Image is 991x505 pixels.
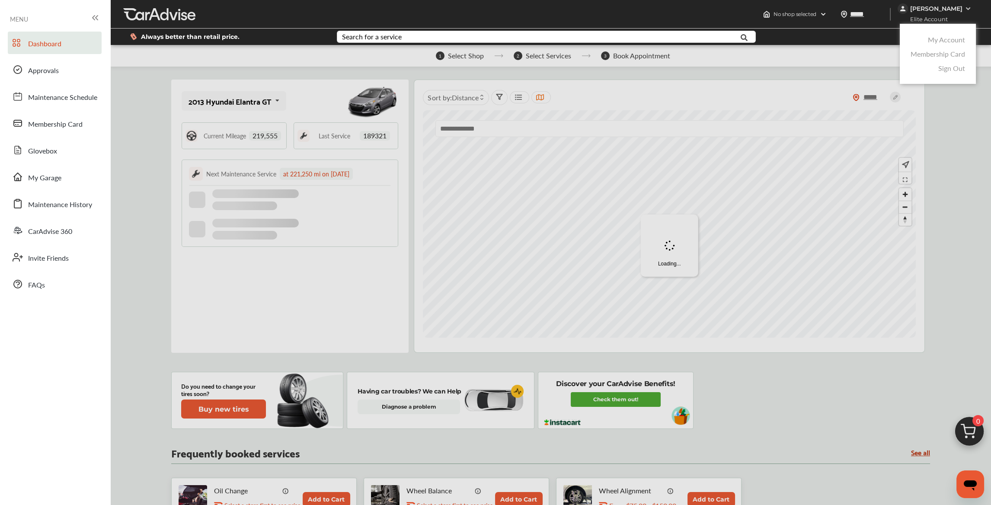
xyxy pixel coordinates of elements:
span: 0 [972,415,984,426]
span: Always better than retail price. [141,34,240,40]
a: Invite Friends [8,246,102,268]
span: Maintenance Schedule [28,92,97,103]
a: FAQs [8,273,102,295]
a: Dashboard [8,32,102,54]
div: Search for a service [342,33,402,40]
img: cart_icon.3d0951e8.svg [949,413,990,454]
span: Maintenance History [28,199,92,211]
a: Approvals [8,58,102,81]
span: Approvals [28,65,59,77]
a: Membership Card [8,112,102,134]
a: My Garage [8,166,102,188]
span: CarAdvise 360 [28,226,72,237]
a: Sign Out [938,63,965,73]
iframe: Button to launch messaging window [956,470,984,498]
a: Maintenance History [8,192,102,215]
a: My Account [928,35,965,45]
span: Invite Friends [28,253,69,264]
span: FAQs [28,280,45,291]
a: CarAdvise 360 [8,219,102,242]
span: Dashboard [28,38,61,50]
span: Membership Card [28,119,83,130]
a: Maintenance Schedule [8,85,102,108]
span: My Garage [28,173,61,184]
span: MENU [10,16,28,22]
a: Glovebox [8,139,102,161]
a: Membership Card [911,49,965,59]
span: Glovebox [28,146,57,157]
img: dollor_label_vector.a70140d1.svg [130,33,137,40]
